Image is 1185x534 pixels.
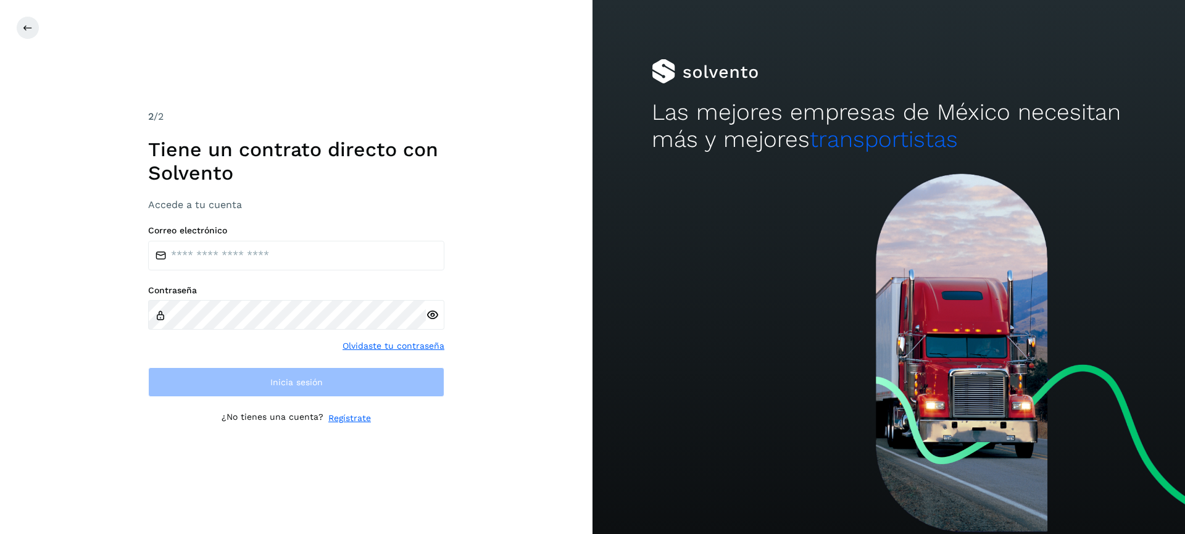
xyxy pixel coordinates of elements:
[652,99,1126,154] h2: Las mejores empresas de México necesitan más y mejores
[148,138,444,185] h1: Tiene un contrato directo con Solvento
[343,340,444,353] a: Olvidaste tu contraseña
[148,109,444,124] div: /2
[222,412,323,425] p: ¿No tienes una cuenta?
[148,367,444,397] button: Inicia sesión
[810,126,958,152] span: transportistas
[148,225,444,236] label: Correo electrónico
[328,412,371,425] a: Regístrate
[270,378,323,386] span: Inicia sesión
[148,199,444,211] h3: Accede a tu cuenta
[148,111,154,122] span: 2
[148,285,444,296] label: Contraseña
